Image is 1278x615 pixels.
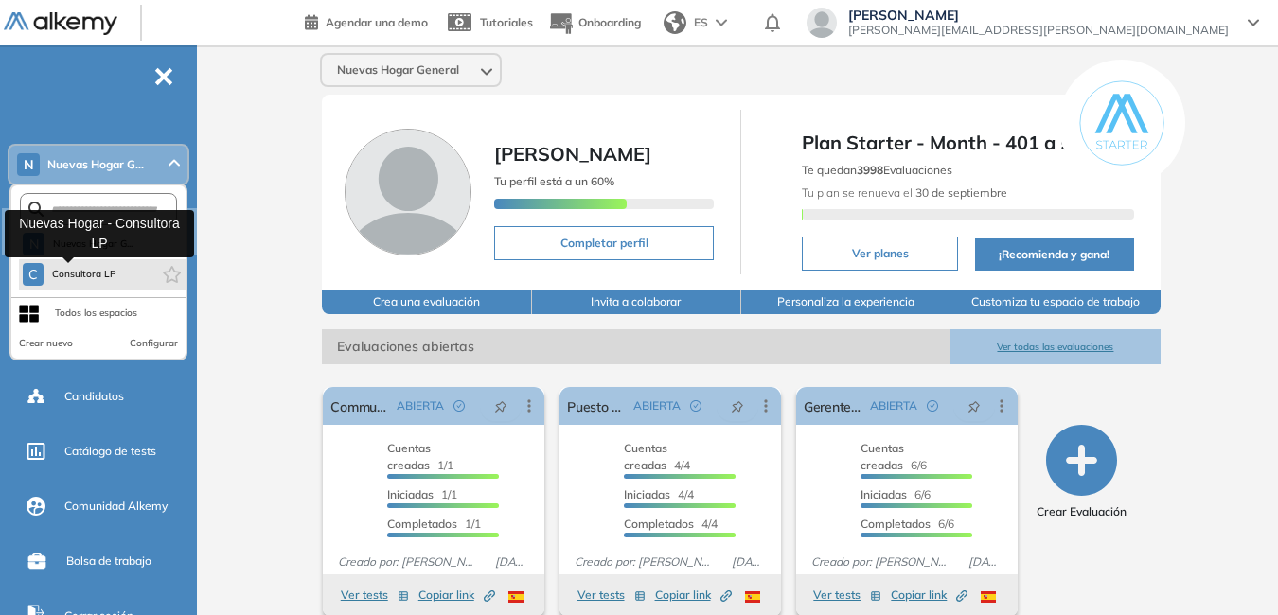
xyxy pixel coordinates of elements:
button: Crear Evaluación [1037,425,1127,520]
span: Copiar link [891,587,967,604]
img: world [664,11,686,34]
span: Agendar una demo [326,15,428,29]
button: Crear nuevo [19,336,73,351]
span: Completados [861,517,931,531]
span: C [28,267,38,282]
button: pushpin [953,391,995,421]
span: Iniciadas [624,487,670,501]
div: Nuevas Hogar - Consultora LP [5,210,194,257]
span: 4/4 [624,517,718,531]
button: Ver tests [813,584,881,606]
button: Ver tests [341,584,409,606]
a: Puesto polifuncional caja/ Ventas [567,387,626,425]
button: Invita a colaborar [532,290,741,314]
img: ESP [508,591,524,603]
img: Foto de perfil [345,129,471,255]
button: Copiar link [891,584,967,606]
img: ESP [745,591,760,603]
a: Agendar una demo [305,9,428,32]
button: ¡Recomienda y gana! [975,238,1134,271]
span: 6/6 [861,517,954,531]
span: Creado por: [PERSON_NAME] [567,553,724,571]
span: pushpin [494,398,507,413]
span: [PERSON_NAME] [848,8,1229,23]
span: Onboarding [578,15,641,29]
span: [DATE] [961,553,1010,571]
span: Nuevas Hogar General [337,62,459,78]
button: Completar perfil [494,226,714,260]
span: Tutoriales [480,15,533,29]
button: Configurar [130,336,178,351]
span: pushpin [731,398,744,413]
button: Customiza tu espacio de trabajo [950,290,1160,314]
span: Comunidad Alkemy [64,498,168,515]
button: Copiar link [655,584,732,606]
span: Iniciadas [387,487,434,501]
div: Todos los espacios [55,306,137,321]
span: ABIERTA [870,397,917,414]
span: 1/1 [387,441,453,472]
b: 30 de septiembre [913,185,1007,200]
span: Iniciadas [861,487,907,501]
span: Copiar link [418,587,495,604]
span: Consultora LP [51,267,117,282]
span: Evaluaciones abiertas [322,329,950,364]
button: Copiar link [418,584,495,606]
span: Catálogo de tests [64,443,156,460]
button: Ver todas las evaluaciones [950,329,1160,364]
button: Ver planes [802,237,957,271]
span: check-circle [927,400,938,412]
span: Creado por: [PERSON_NAME] [330,553,488,571]
span: 1/1 [387,517,481,531]
button: Personaliza la experiencia [741,290,950,314]
span: Creado por: [PERSON_NAME] [804,553,961,571]
span: ABIERTA [397,397,444,414]
span: Bolsa de trabajo [66,553,151,570]
button: pushpin [480,391,522,421]
span: Cuentas creadas [387,441,431,472]
img: Logo [4,12,117,36]
span: check-circle [690,400,701,412]
button: Ver tests [577,584,646,606]
span: Crear Evaluación [1037,503,1127,520]
span: Tu plan se renueva el [802,185,1007,200]
span: 6/6 [861,487,931,501]
span: 6/6 [861,441,927,472]
span: [DATE] [724,553,773,571]
a: Gerente de sucursal [804,387,862,425]
span: Cuentas creadas [861,441,904,472]
span: N [24,157,34,172]
span: [PERSON_NAME][EMAIL_ADDRESS][PERSON_NAME][DOMAIN_NAME] [848,23,1229,38]
a: Community manager [330,387,389,425]
span: Tu perfil está a un 60% [494,174,614,188]
span: Completados [624,517,694,531]
span: 4/4 [624,487,694,501]
span: Cuentas creadas [624,441,667,472]
span: ES [694,14,708,31]
img: ESP [981,591,996,603]
span: Plan Starter - Month - 401 a 500 [802,129,1133,157]
span: [PERSON_NAME] [494,142,651,166]
span: Completados [387,517,457,531]
span: pushpin [967,398,981,413]
span: 1/1 [387,487,457,501]
button: Onboarding [548,3,641,44]
span: 4/4 [624,441,690,472]
button: Crea una evaluación [322,290,531,314]
img: arrow [716,19,727,26]
span: Nuevas Hogar G... [47,157,144,172]
span: Te quedan Evaluaciones [802,163,952,177]
b: 3998 [857,163,883,177]
span: Candidatos [64,388,124,405]
span: check-circle [453,400,465,412]
span: ABIERTA [633,397,681,414]
span: [DATE] [488,553,537,571]
button: pushpin [717,391,758,421]
span: Copiar link [655,587,732,604]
